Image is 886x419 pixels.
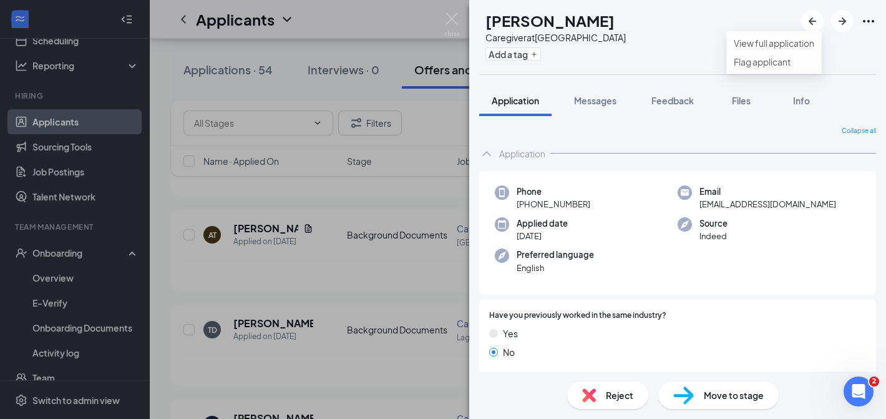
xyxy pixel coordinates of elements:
span: Feedback [651,95,694,106]
h1: [PERSON_NAME] [485,10,615,31]
svg: ArrowRight [835,14,850,29]
span: [DATE] [517,230,568,242]
div: Application [499,147,545,160]
svg: Plus [530,51,538,58]
span: Messages [574,95,616,106]
span: Move to stage [704,388,764,402]
span: Have you previously worked in the same industry? [489,310,666,322]
span: Phone [517,185,590,198]
span: English [517,262,594,274]
span: Indeed [699,230,728,242]
svg: ChevronUp [479,146,494,161]
span: [PHONE_NUMBER] [517,198,590,210]
span: Applied date [517,217,568,230]
span: Reject [606,388,633,402]
span: Files [732,95,751,106]
span: Source [699,217,728,230]
iframe: Intercom live chat [844,377,874,407]
span: Application [492,95,539,106]
div: Caregiver at [GEOGRAPHIC_DATA] [485,31,626,44]
button: ArrowLeftNew [801,10,824,32]
span: Info [793,95,810,106]
span: Collapse all [842,126,876,136]
span: No [503,345,515,359]
span: Preferred language [517,249,594,261]
span: Yes [503,327,518,340]
span: Email [699,185,836,198]
button: ArrowRight [831,10,854,32]
svg: ArrowLeftNew [805,14,820,29]
button: PlusAdd a tag [485,47,541,61]
svg: Ellipses [861,14,876,29]
span: 2 [869,377,879,387]
span: [EMAIL_ADDRESS][DOMAIN_NAME] [699,198,836,210]
a: View full application [734,37,814,51]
